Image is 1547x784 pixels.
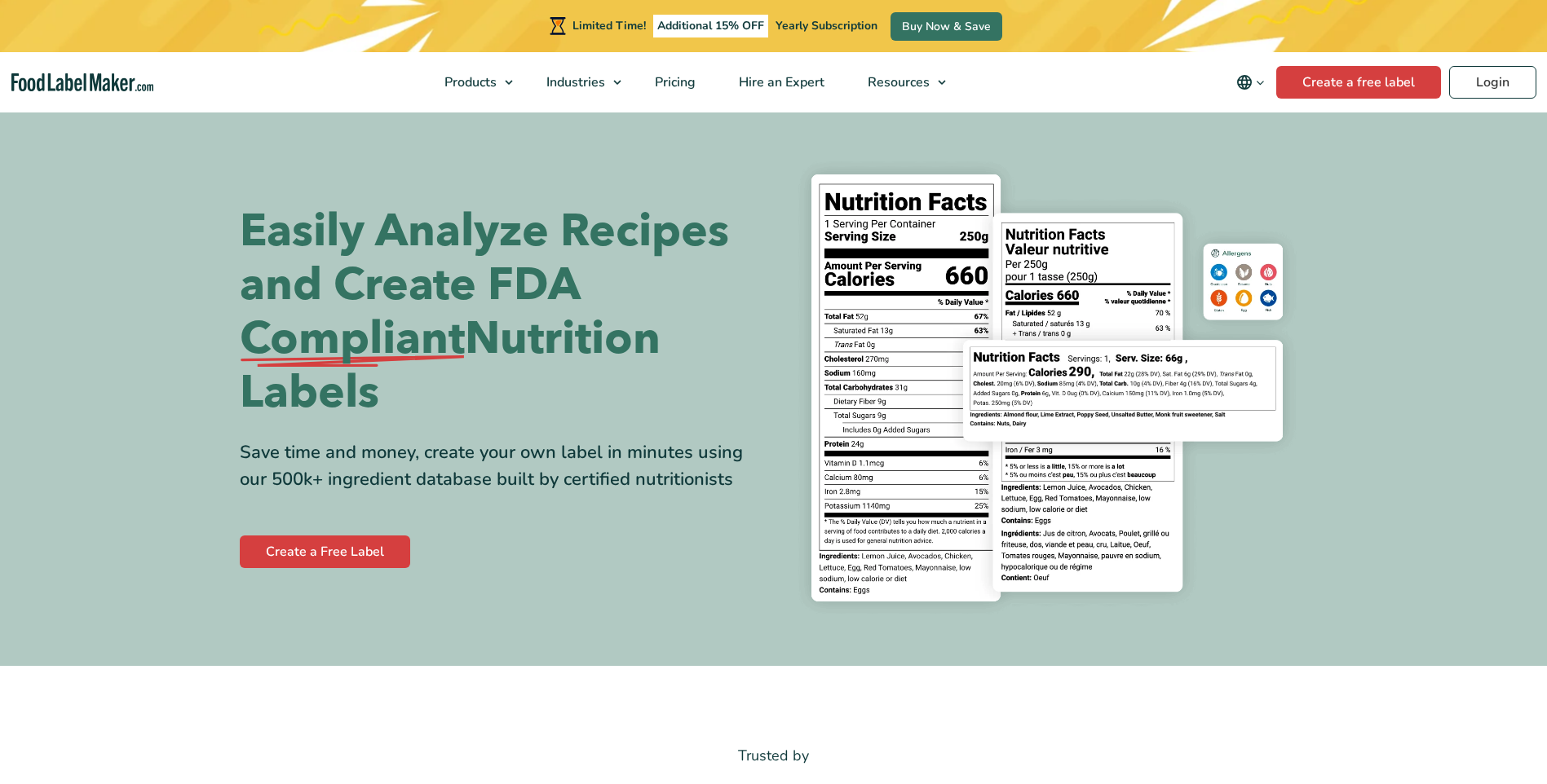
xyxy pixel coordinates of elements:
[440,73,498,91] span: Products
[572,18,646,33] span: Limited Time!
[653,15,768,37] span: Additional 15% OFF
[634,52,714,112] a: Pricing
[240,439,762,493] div: Save time and money, create your own label in minutes using our 500k+ ingredient database built b...
[776,18,877,33] span: Yearly Subscription
[650,73,697,91] span: Pricing
[1225,66,1276,99] button: Change language
[734,73,826,91] span: Hire an Expert
[1449,66,1536,99] a: Login
[240,744,1308,768] p: Trusted by
[423,52,521,112] a: Products
[718,52,842,112] a: Hire an Expert
[846,52,954,112] a: Resources
[863,73,931,91] span: Resources
[240,535,410,568] a: Create a Free Label
[891,12,1002,41] a: Buy Now & Save
[525,52,630,112] a: Industries
[541,73,607,91] span: Industries
[240,205,762,420] h1: Easily Analyze Recipes and Create FDA Nutrition Labels
[1276,66,1441,99] a: Create a free label
[11,73,154,92] a: Food Label Maker homepage
[240,312,465,366] span: Compliant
